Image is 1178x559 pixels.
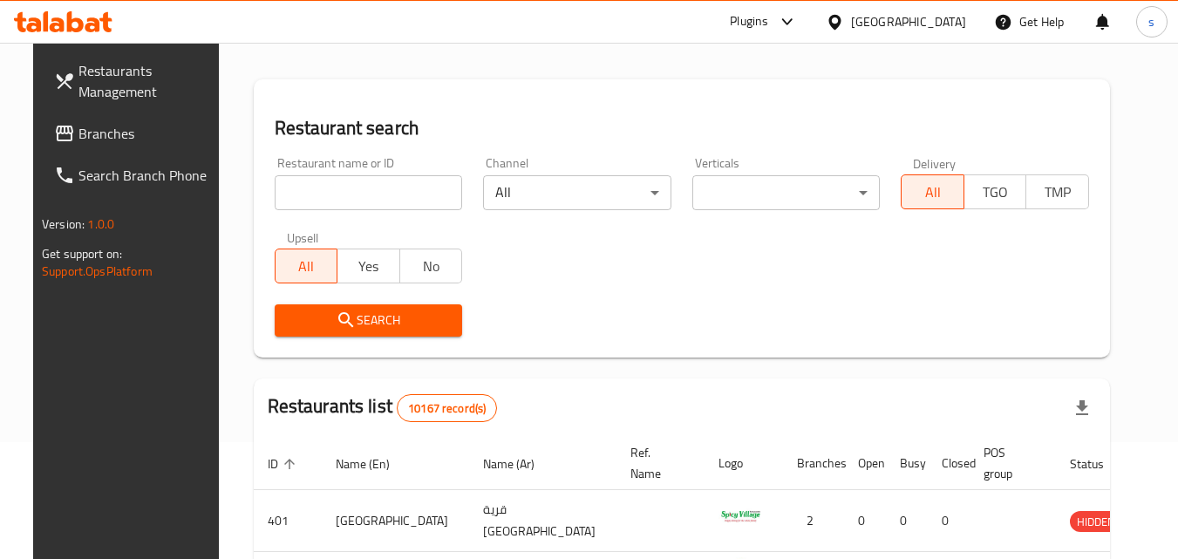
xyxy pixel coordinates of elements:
span: ID [268,453,301,474]
label: Delivery [913,157,957,169]
h2: Restaurants list [268,393,498,422]
input: Search for restaurant name or ID.. [275,175,463,210]
td: [GEOGRAPHIC_DATA] [322,490,469,552]
h2: Menu management [254,17,426,44]
span: Version: [42,213,85,235]
span: All [283,254,331,279]
span: Search Branch Phone [78,165,216,186]
span: Yes [344,254,393,279]
span: 1.0.0 [87,213,114,235]
button: TGO [964,174,1027,209]
span: Branches [78,123,216,144]
span: TGO [971,180,1020,205]
span: Name (Ar) [483,453,557,474]
span: Name (En) [336,453,412,474]
img: Spicy Village [718,495,762,539]
button: Search [275,304,463,337]
a: Branches [40,112,230,154]
div: All [483,175,671,210]
span: Ref. Name [630,442,684,484]
span: 10167 record(s) [398,400,496,417]
button: All [275,249,338,283]
span: Get support on: [42,242,122,265]
a: Search Branch Phone [40,154,230,196]
div: HIDDEN [1070,511,1122,532]
div: Export file [1061,387,1103,429]
th: Logo [705,437,783,490]
div: Plugins [730,11,768,32]
span: HIDDEN [1070,512,1122,532]
td: قرية [GEOGRAPHIC_DATA] [469,490,616,552]
label: Upsell [287,231,319,243]
button: TMP [1025,174,1089,209]
td: 2 [783,490,844,552]
span: Restaurants Management [78,60,216,102]
td: 0 [928,490,970,552]
th: Branches [783,437,844,490]
th: Open [844,437,886,490]
div: Total records count [397,394,497,422]
div: ​ [692,175,881,210]
td: 0 [886,490,928,552]
th: Busy [886,437,928,490]
button: All [901,174,964,209]
span: POS group [984,442,1035,484]
td: 401 [254,490,322,552]
div: [GEOGRAPHIC_DATA] [851,12,966,31]
td: 0 [844,490,886,552]
a: Support.OpsPlatform [42,260,153,283]
a: Restaurants Management [40,50,230,112]
th: Closed [928,437,970,490]
button: Yes [337,249,400,283]
span: No [407,254,456,279]
span: s [1148,12,1154,31]
span: All [909,180,957,205]
span: TMP [1033,180,1082,205]
span: Status [1070,453,1127,474]
h2: Restaurant search [275,115,1089,141]
span: Search [289,310,449,331]
button: No [399,249,463,283]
